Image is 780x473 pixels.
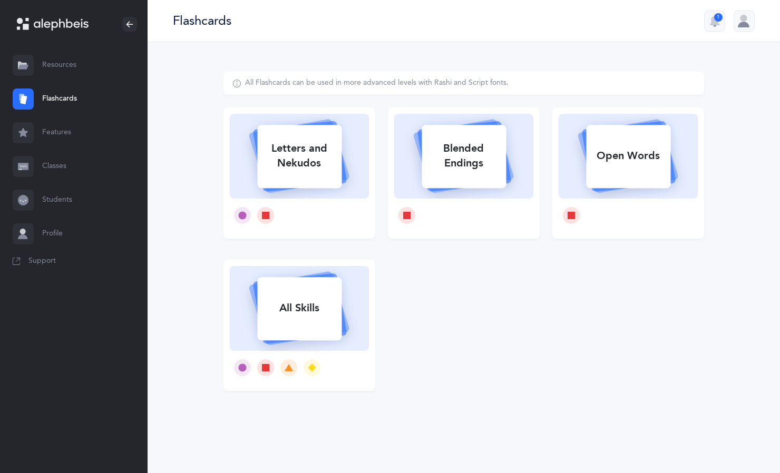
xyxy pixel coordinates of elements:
[28,256,56,267] span: Support
[173,12,231,29] div: Flashcards
[257,294,342,322] div: All Skills
[704,11,725,32] button: 1
[422,135,506,177] div: Blended Endings
[714,13,723,22] div: 1
[245,78,509,88] div: All Flashcards can be used in more advanced levels with Rashi and Script fonts.
[586,142,670,170] div: Open Words
[257,135,342,177] div: Letters and Nekudos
